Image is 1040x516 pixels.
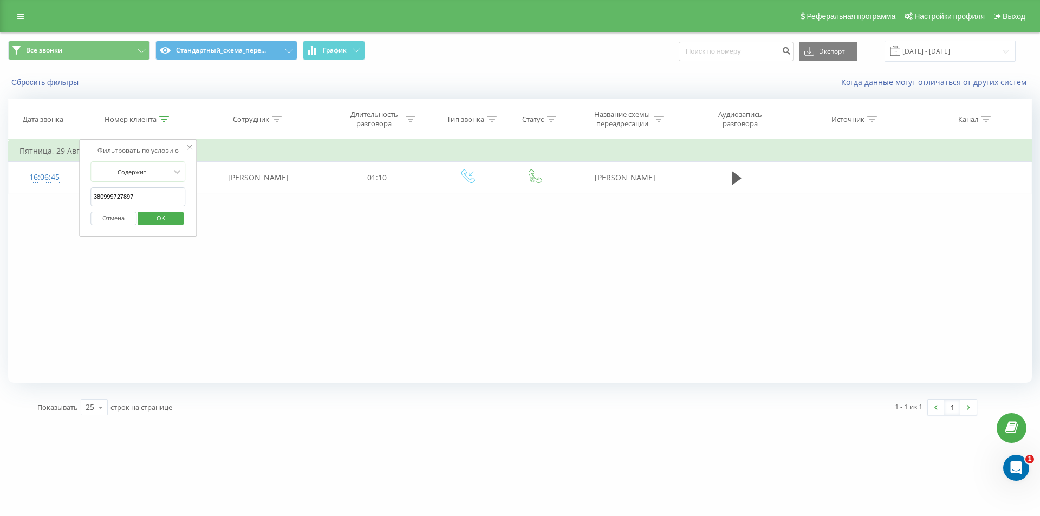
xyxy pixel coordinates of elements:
[26,46,62,55] span: Все звонки
[447,115,484,124] div: Тип звонка
[23,115,63,124] div: Дата звонка
[1003,12,1025,21] span: Выход
[19,167,69,188] div: 16:06:45
[86,402,94,413] div: 25
[679,42,794,61] input: Поиск по номеру
[8,77,84,87] button: Сбросить фильтры
[1003,455,1029,481] iframe: Intercom live chat
[303,41,365,60] button: График
[146,210,176,226] span: OK
[567,162,682,193] td: [PERSON_NAME]
[958,115,978,124] div: Канал
[807,12,895,21] span: Реферальная программа
[105,115,157,124] div: Номер клиента
[799,42,857,61] button: Экспорт
[914,12,985,21] span: Настройки профиля
[37,402,78,412] span: Показывать
[110,402,172,412] span: строк на странице
[1025,455,1034,463] span: 1
[321,162,433,193] td: 01:10
[323,47,347,54] span: График
[233,115,269,124] div: Сотрудник
[895,401,922,412] div: 1 - 1 из 1
[90,145,186,156] div: Фильтровать по условию
[196,162,321,193] td: [PERSON_NAME]
[155,41,297,60] button: Стандартный_схема_пере...
[705,110,775,128] div: Аудиозапись разговора
[8,41,150,60] button: Все звонки
[138,212,184,225] button: OK
[90,187,186,206] input: Введите значение
[831,115,864,124] div: Источник
[9,140,1032,162] td: Пятница, 29 Августа 2025
[522,115,544,124] div: Статус
[345,110,403,128] div: Длительность разговора
[593,110,651,128] div: Название схемы переадресации
[90,212,136,225] button: Отмена
[841,77,1032,87] a: Когда данные могут отличаться от других систем
[944,400,960,415] a: 1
